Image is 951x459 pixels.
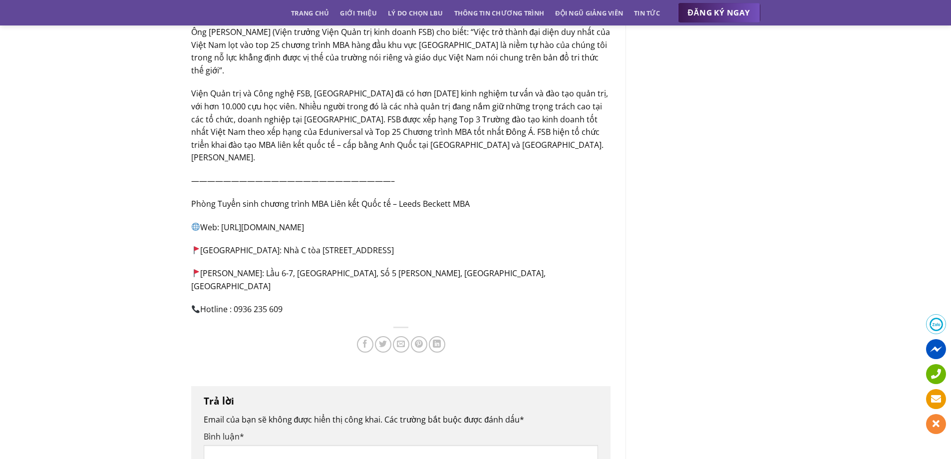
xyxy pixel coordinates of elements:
[454,4,545,22] a: Thông tin chương trình
[384,414,524,425] span: Các trường bắt buộc được đánh dấu
[688,6,750,19] span: ĐĂNG KÝ NGAY
[204,431,598,444] label: Bình luận
[204,414,383,425] span: Email của bạn sẽ không được hiển thị công khai.
[191,198,611,211] p: Phòng Tuyển sinh chương trình MBA Liên kết Quốc tế – Leeds Beckett MBA
[191,26,611,77] p: Ông [PERSON_NAME] (Viện trưởng Viện Quản trị kinh doanh FSB) cho biết: “Việc trở thành đại diện d...
[191,303,611,316] p: Hotline : 0936 235 609
[192,223,200,231] img: 🌐
[191,221,611,234] p: Web: [URL][DOMAIN_NAME]
[192,305,200,313] img: 📞
[634,4,660,22] a: Tin tức
[678,3,760,23] a: ĐĂNG KÝ NGAY
[191,175,611,188] p: —————————————————————————–
[204,394,598,409] h3: Trả lời
[191,267,611,293] p: [PERSON_NAME]: Lầu 6-7, [GEOGRAPHIC_DATA], Số 5 [PERSON_NAME], [GEOGRAPHIC_DATA], [GEOGRAPHIC_DATA]
[191,244,611,257] p: [GEOGRAPHIC_DATA]: Nhà C tòa [STREET_ADDRESS]
[340,4,377,22] a: Giới thiệu
[555,4,623,22] a: Đội ngũ giảng viên
[192,246,200,254] img: 🚩
[388,4,443,22] a: Lý do chọn LBU
[291,4,329,22] a: Trang chủ
[192,269,200,277] img: 🚩
[191,87,611,164] p: Viện Quản trị và Công nghệ FSB, [GEOGRAPHIC_DATA] đã có hơn [DATE] kinh nghiệm tư vấn và đào tạo ...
